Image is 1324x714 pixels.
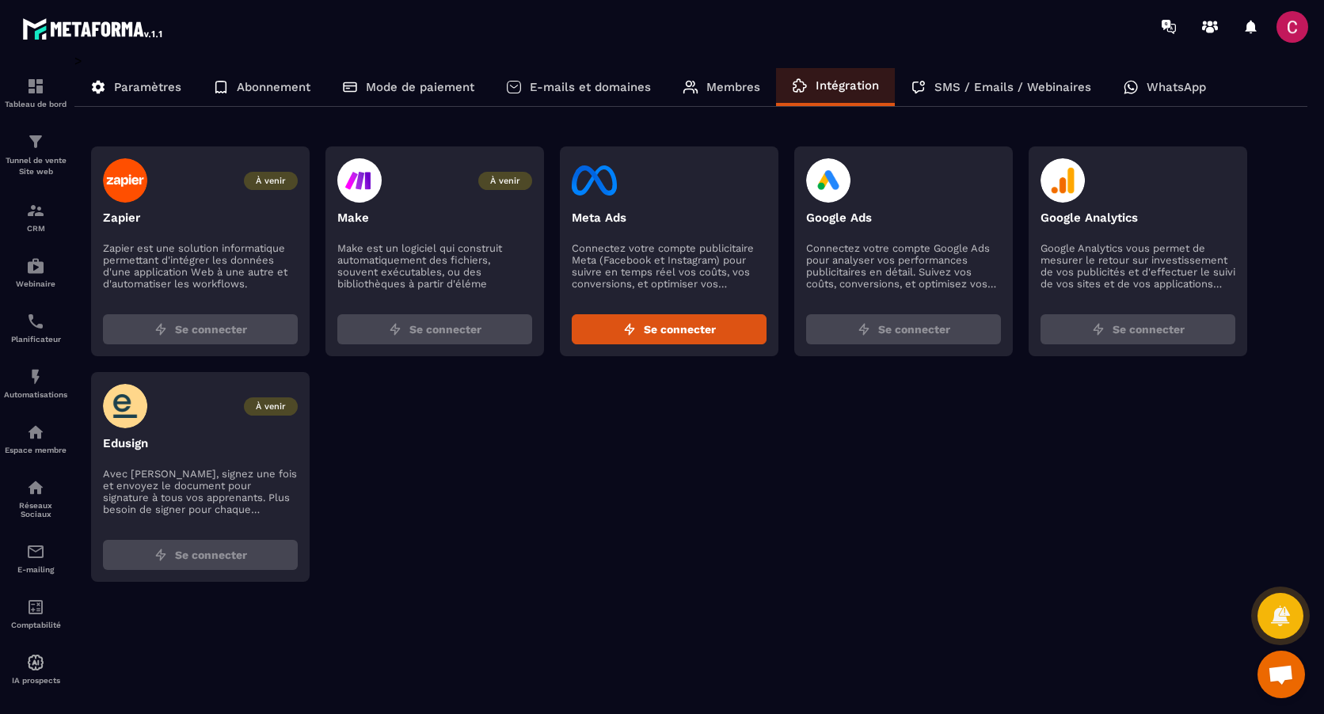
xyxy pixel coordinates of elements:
p: Tunnel de vente Site web [4,155,67,177]
p: Avec [PERSON_NAME], signez une fois et envoyez le document pour signature à tous vos apprenants. ... [103,468,298,515]
p: E-mails et domaines [530,80,651,94]
p: SMS / Emails / Webinaires [934,80,1091,94]
a: accountantaccountantComptabilité [4,586,67,641]
button: Se connecter [1041,314,1235,344]
img: automations [26,256,45,275]
a: emailemailE-mailing [4,530,67,586]
p: Intégration [816,78,879,93]
a: automationsautomationsWebinaire [4,245,67,300]
img: logo [22,14,165,43]
img: zap.8ac5aa27.svg [389,323,401,336]
button: Se connecter [806,314,1001,344]
img: facebook-logo.eb727249.svg [572,158,617,203]
p: CRM [4,224,67,233]
span: À venir [244,172,298,190]
span: À venir [478,172,532,190]
img: google-analytics-logo.594682c4.svg [1041,158,1086,203]
img: email [26,542,45,561]
img: automations [26,653,45,672]
span: À venir [244,397,298,416]
p: Mode de paiement [366,80,474,94]
p: Webinaire [4,279,67,288]
p: Make [337,211,532,225]
button: Se connecter [103,540,298,570]
p: Automatisations [4,390,67,399]
img: scheduler [26,312,45,331]
a: automationsautomationsAutomatisations [4,355,67,411]
p: Paramètres [114,80,181,94]
p: Edusign [103,436,298,450]
p: WhatsApp [1147,80,1206,94]
p: Planificateur [4,335,67,344]
p: Meta Ads [572,211,767,225]
img: automations [26,367,45,386]
img: social-network [26,478,45,497]
img: formation [26,132,45,151]
p: IA prospects [4,676,67,685]
span: Se connecter [175,321,247,337]
img: zap.8ac5aa27.svg [154,549,167,561]
a: formationformationTableau de bord [4,65,67,120]
img: make-logo.47d65c36.svg [337,158,382,203]
p: Espace membre [4,446,67,454]
img: zapier-logo.003d59f5.svg [103,158,148,203]
img: zap.8ac5aa27.svg [858,323,870,336]
p: Make est un logiciel qui construit automatiquement des fichiers, souvent exécutables, ou des bibl... [337,242,532,290]
img: zap.8ac5aa27.svg [154,323,167,336]
img: accountant [26,598,45,617]
button: Se connecter [572,314,767,344]
p: Tableau de bord [4,100,67,108]
p: Abonnement [237,80,310,94]
p: Connectez votre compte publicitaire Meta (Facebook et Instagram) pour suivre en temps réel vos co... [572,242,767,290]
a: formationformationCRM [4,189,67,245]
p: Google Ads [806,211,1001,225]
span: Se connecter [644,321,716,337]
img: google-ads-logo.4cdbfafa.svg [806,158,851,203]
span: Se connecter [409,321,481,337]
p: Zapier est une solution informatique permettant d'intégrer les données d'une application Web à un... [103,242,298,290]
p: Zapier [103,211,298,225]
button: Se connecter [337,314,532,344]
img: zap.8ac5aa27.svg [623,323,636,336]
div: > [74,53,1308,606]
img: formation [26,201,45,220]
p: Google Analytics [1041,211,1235,225]
a: social-networksocial-networkRéseaux Sociaux [4,466,67,530]
p: Connectez votre compte Google Ads pour analyser vos performances publicitaires en détail. Suivez ... [806,242,1001,290]
p: Google Analytics vous permet de mesurer le retour sur investissement de vos publicités et d'effec... [1041,242,1235,290]
a: schedulerschedulerPlanificateur [4,300,67,355]
button: Se connecter [103,314,298,344]
span: Se connecter [1113,321,1185,337]
a: automationsautomationsEspace membre [4,411,67,466]
span: Se connecter [175,547,247,563]
p: Comptabilité [4,621,67,629]
img: automations [26,423,45,442]
span: Se connecter [878,321,950,337]
a: formationformationTunnel de vente Site web [4,120,67,189]
img: formation [26,77,45,96]
p: Réseaux Sociaux [4,501,67,518]
div: Ouvrir le chat [1257,651,1305,698]
img: edusign-logo.5fe905fa.svg [103,384,148,428]
img: zap.8ac5aa27.svg [1092,323,1105,336]
p: E-mailing [4,565,67,574]
p: Membres [706,80,760,94]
